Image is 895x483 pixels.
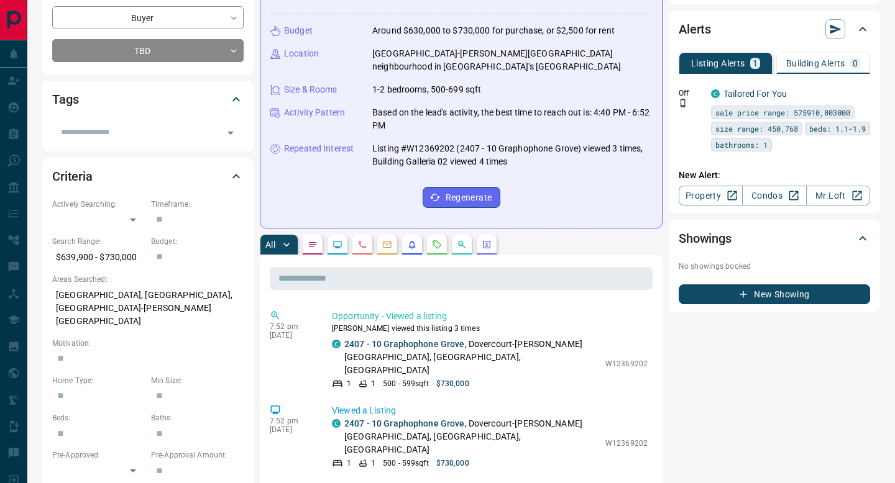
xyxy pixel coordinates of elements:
p: [DATE] [270,331,313,340]
p: 500 - 599 sqft [383,458,428,469]
a: Property [679,186,743,205]
p: 1 [371,458,375,469]
svg: Notes [308,240,318,250]
button: Regenerate [423,187,500,208]
p: , Dovercourt-[PERSON_NAME][GEOGRAPHIC_DATA], [GEOGRAPHIC_DATA], [GEOGRAPHIC_DATA] [344,338,599,377]
p: Areas Searched: [52,274,244,285]
div: Tags [52,84,244,114]
p: All [265,240,275,249]
p: Pre-Approval Amount: [151,449,244,461]
p: New Alert: [679,169,870,182]
a: 2407 - 10 Graphophone Grove [344,339,465,349]
p: [DATE] [270,425,313,434]
h2: Showings [679,228,732,248]
a: Condos [742,186,806,205]
p: No showings booked [679,261,870,272]
p: Off [679,88,704,99]
p: 1-2 bedrooms, 500-699 sqft [372,83,481,96]
p: Listing #W12369202 (2407 - 10 Graphophone Grove) viewed 3 times, Building Galleria 02 viewed 4 times [372,142,652,168]
p: W12369202 [605,358,648,369]
svg: Calls [357,240,367,250]
p: W12369202 [605,438,648,449]
p: 7:52 pm [270,322,313,331]
h2: Alerts [679,19,711,39]
p: 1 [371,378,375,389]
p: Building Alerts [786,59,845,68]
button: Open [222,124,239,142]
p: , Dovercourt-[PERSON_NAME][GEOGRAPHIC_DATA], [GEOGRAPHIC_DATA], [GEOGRAPHIC_DATA] [344,417,599,456]
p: 7:52 pm [270,417,313,425]
svg: Push Notification Only [679,99,687,107]
p: Opportunity - Viewed a listing [332,310,648,323]
p: $730,000 [436,378,469,389]
p: Actively Searching: [52,199,145,210]
p: Baths: [151,412,244,423]
p: Motivation: [52,338,244,349]
p: Timeframe: [151,199,244,210]
p: [GEOGRAPHIC_DATA], [GEOGRAPHIC_DATA], [GEOGRAPHIC_DATA]-[PERSON_NAME][GEOGRAPHIC_DATA] [52,285,244,332]
span: size range: 450,768 [715,122,798,135]
p: $730,000 [436,458,469,469]
p: $639,900 - $730,000 [52,247,145,268]
span: beds: 1.1-1.9 [809,122,866,135]
p: Location [284,47,319,60]
div: Buyer [52,6,244,29]
svg: Agent Actions [482,240,492,250]
svg: Emails [382,240,392,250]
div: Criteria [52,161,244,191]
p: Based on the lead's activity, the best time to reach out is: 4:40 PM - 6:52 PM [372,106,652,132]
a: 2407 - 10 Graphophone Grove [344,418,465,428]
p: Listing Alerts [691,59,745,68]
svg: Opportunities [457,240,467,250]
p: 1 [753,59,758,68]
div: TBD [52,39,244,62]
p: Size & Rooms [284,83,337,96]
p: Viewed a Listing [332,404,648,417]
span: bathrooms: 1 [715,138,768,151]
svg: Listing Alerts [407,240,417,250]
h2: Criteria [52,166,93,186]
p: 1 [347,378,351,389]
h2: Tags [52,89,78,109]
span: sale price range: 575910,803000 [715,106,850,119]
div: condos.ca [711,89,720,98]
p: Beds: [52,412,145,423]
p: Min Size: [151,375,244,386]
a: Tailored For You [723,89,787,99]
p: Pre-Approved: [52,449,145,461]
p: Repeated Interest [284,142,354,155]
a: Mr.Loft [806,186,870,205]
p: Search Range: [52,236,145,247]
p: 1 [347,458,351,469]
svg: Requests [432,240,442,250]
p: 0 [853,59,858,68]
p: Home Type: [52,375,145,386]
p: Budget: [151,236,244,247]
p: [PERSON_NAME] viewed this listing 3 times [332,323,648,334]
button: New Showing [679,284,870,304]
p: Around $630,000 to $730,000 for purchase, or $2,500 for rent [372,24,615,37]
div: Alerts [679,14,870,44]
div: condos.ca [332,419,341,428]
p: Activity Pattern [284,106,345,119]
div: condos.ca [332,340,341,348]
svg: Lead Browsing Activity [333,240,342,250]
div: Showings [679,223,870,253]
p: 500 - 599 sqft [383,378,428,389]
p: Budget [284,24,313,37]
p: [GEOGRAPHIC_DATA]-[PERSON_NAME][GEOGRAPHIC_DATA] neighbourhood in [GEOGRAPHIC_DATA]'s [GEOGRAPHIC... [372,47,652,73]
